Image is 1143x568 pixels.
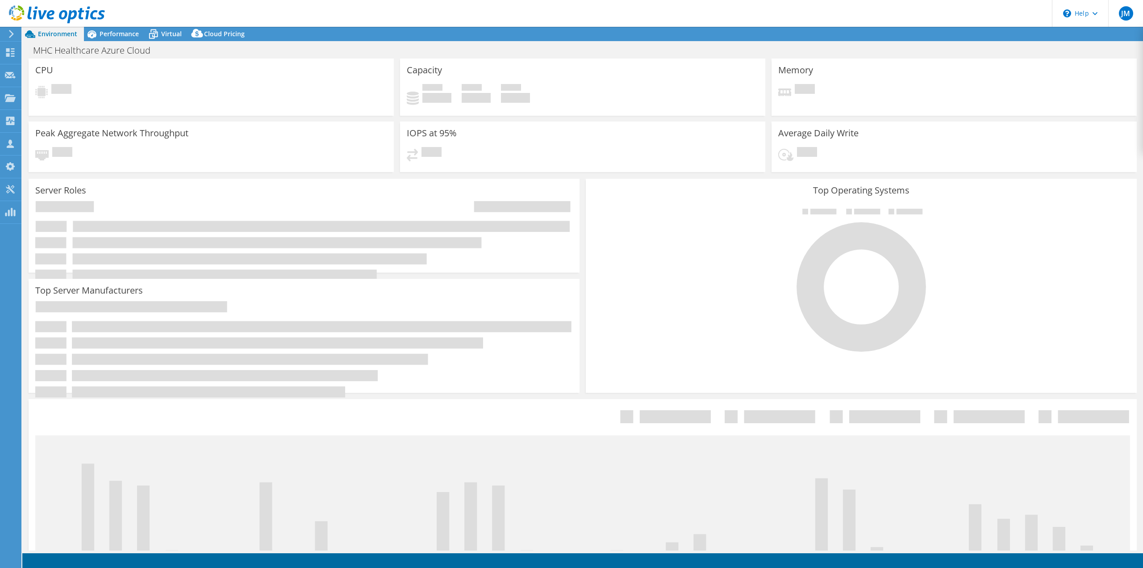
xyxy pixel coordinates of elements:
[35,185,86,195] h3: Server Roles
[422,84,442,93] span: Used
[29,46,164,55] h1: MHC Healthcare Azure Cloud
[35,65,53,75] h3: CPU
[778,128,859,138] h3: Average Daily Write
[778,65,813,75] h3: Memory
[501,84,521,93] span: Total
[100,29,139,38] span: Performance
[422,93,451,103] h4: 0 GiB
[592,185,1130,195] h3: Top Operating Systems
[1119,6,1133,21] span: JM
[462,93,491,103] h4: 0 GiB
[797,147,817,159] span: Pending
[38,29,77,38] span: Environment
[51,84,71,96] span: Pending
[407,128,457,138] h3: IOPS at 95%
[462,84,482,93] span: Free
[795,84,815,96] span: Pending
[501,93,530,103] h4: 0 GiB
[35,128,188,138] h3: Peak Aggregate Network Throughput
[1063,9,1071,17] svg: \n
[204,29,245,38] span: Cloud Pricing
[52,147,72,159] span: Pending
[161,29,182,38] span: Virtual
[421,147,442,159] span: Pending
[407,65,442,75] h3: Capacity
[35,286,143,295] h3: Top Server Manufacturers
